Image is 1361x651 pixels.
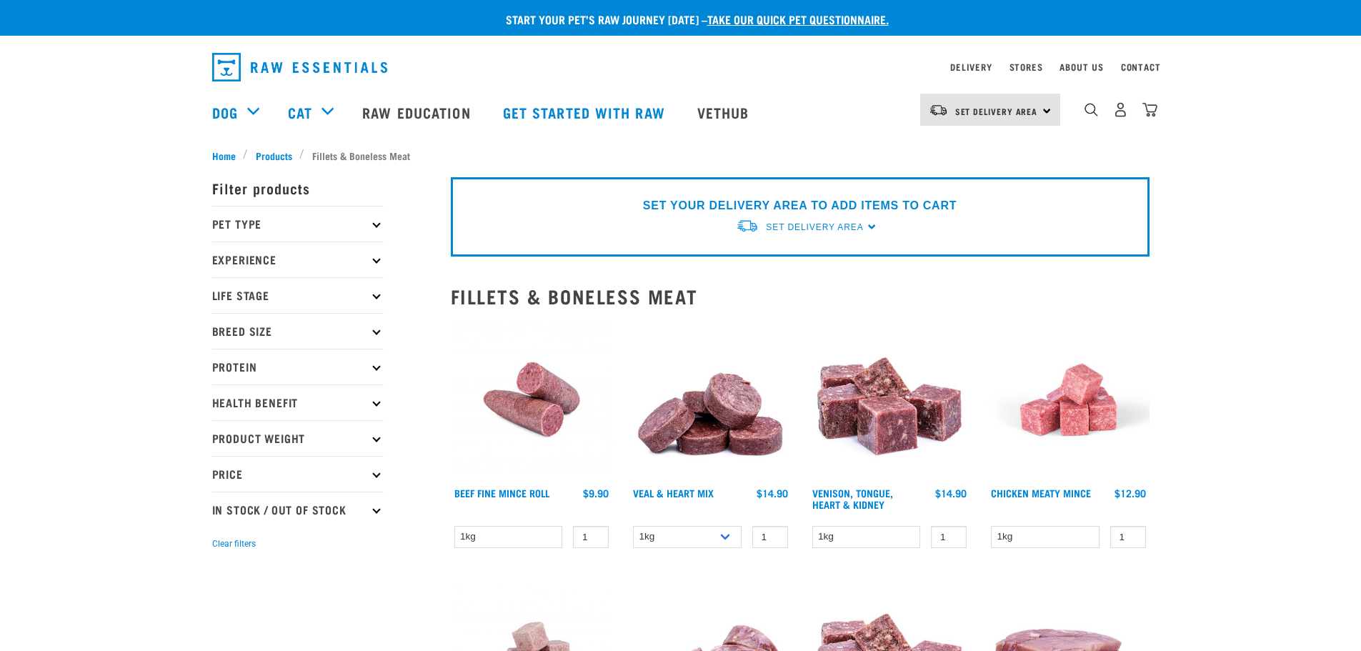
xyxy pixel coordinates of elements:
[212,456,384,492] p: Price
[212,53,387,81] img: Raw Essentials Logo
[256,148,292,163] span: Products
[212,384,384,420] p: Health Benefit
[212,148,236,163] span: Home
[248,148,299,163] a: Products
[1009,64,1043,69] a: Stores
[1113,102,1128,117] img: user.png
[812,490,893,507] a: Venison, Tongue, Heart & Kidney
[212,242,384,277] p: Experience
[707,16,889,22] a: take our quick pet questionnaire.
[212,277,384,313] p: Life Stage
[212,313,384,349] p: Breed Size
[212,101,238,123] a: Dog
[212,349,384,384] p: Protein
[752,526,788,548] input: 1
[212,537,256,550] button: Clear filters
[766,222,863,232] span: Set Delivery Area
[987,319,1150,481] img: Chicken Meaty Mince
[212,420,384,456] p: Product Weight
[348,84,488,141] a: Raw Education
[573,526,609,548] input: 1
[629,319,792,481] img: 1152 Veal Heart Medallions 01
[736,219,759,234] img: van-moving.png
[212,206,384,242] p: Pet Type
[683,84,767,141] a: Vethub
[955,109,1038,114] span: Set Delivery Area
[633,490,714,495] a: Veal & Heart Mix
[451,319,613,481] img: Venison Veal Salmon Tripe 1651
[1110,526,1146,548] input: 1
[1142,102,1157,117] img: home-icon@2x.png
[451,285,1150,307] h2: Fillets & Boneless Meat
[809,319,971,481] img: Pile Of Cubed Venison Tongue Mix For Pets
[454,490,549,495] a: Beef Fine Mince Roll
[935,487,967,499] div: $14.90
[1060,64,1103,69] a: About Us
[950,64,992,69] a: Delivery
[212,170,384,206] p: Filter products
[212,148,244,163] a: Home
[212,492,384,527] p: In Stock / Out Of Stock
[583,487,609,499] div: $9.90
[643,197,957,214] p: SET YOUR DELIVERY AREA TO ADD ITEMS TO CART
[489,84,683,141] a: Get started with Raw
[1085,103,1098,116] img: home-icon-1@2x.png
[288,101,312,123] a: Cat
[201,47,1161,87] nav: dropdown navigation
[931,526,967,548] input: 1
[1121,64,1161,69] a: Contact
[1115,487,1146,499] div: $12.90
[991,490,1091,495] a: Chicken Meaty Mince
[212,148,1150,163] nav: breadcrumbs
[929,104,948,116] img: van-moving.png
[757,487,788,499] div: $14.90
